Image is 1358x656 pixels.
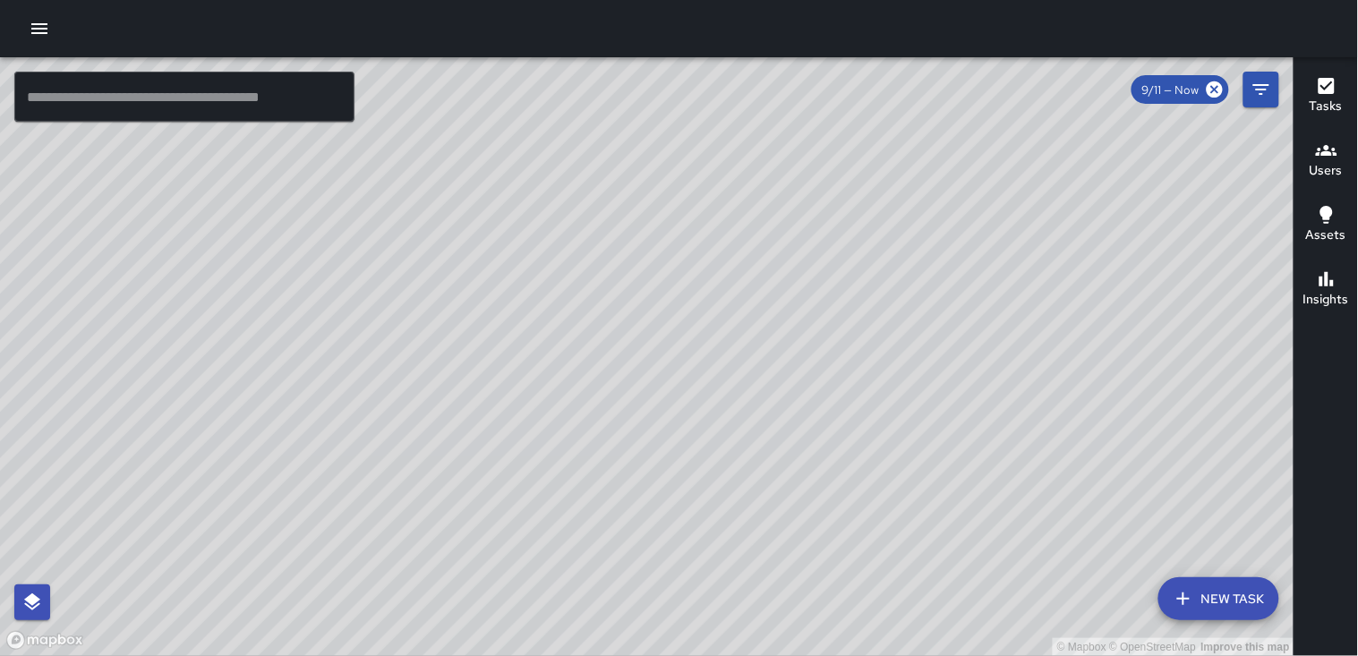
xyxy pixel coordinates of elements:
button: Filters [1243,72,1279,107]
button: Assets [1294,193,1358,258]
span: 9/11 — Now [1132,82,1210,98]
h6: Insights [1303,290,1349,310]
h6: Users [1310,161,1343,181]
h6: Tasks [1310,97,1343,116]
h6: Assets [1306,226,1346,245]
button: Tasks [1294,64,1358,129]
div: 9/11 — Now [1132,75,1229,104]
button: Users [1294,129,1358,193]
button: Insights [1294,258,1358,322]
button: New Task [1158,577,1279,620]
